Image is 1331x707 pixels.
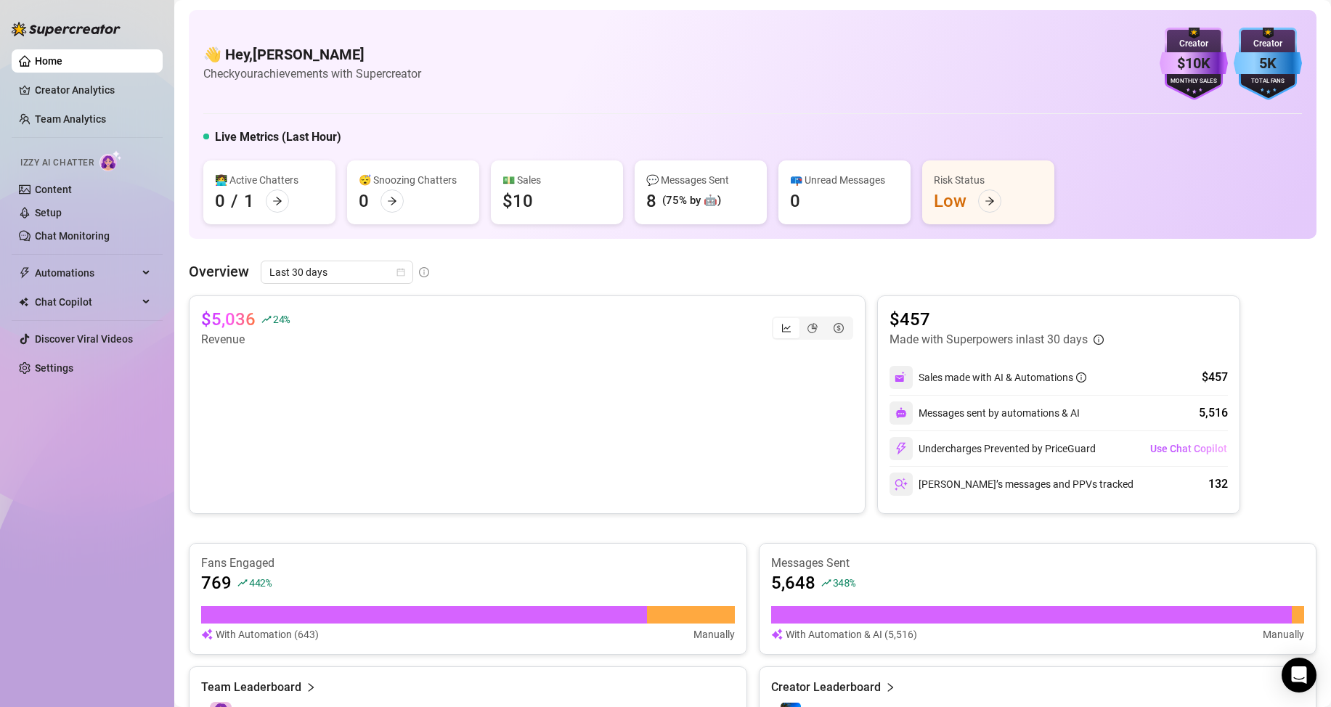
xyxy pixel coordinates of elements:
button: Use Chat Copilot [1149,437,1228,460]
div: $457 [1202,369,1228,386]
span: arrow-right [272,196,282,206]
span: Last 30 days [269,261,404,283]
div: 5K [1234,52,1302,75]
h4: 👋 Hey, [PERSON_NAME] [203,44,421,65]
article: Team Leaderboard [201,679,301,696]
span: info-circle [1094,335,1104,345]
div: 5,516 [1199,404,1228,422]
img: svg%3e [895,371,908,384]
div: Undercharges Prevented by PriceGuard [890,437,1096,460]
div: $10K [1160,52,1228,75]
div: Risk Status [934,172,1043,188]
span: Use Chat Copilot [1150,443,1227,454]
a: Content [35,184,72,195]
a: Home [35,55,62,67]
div: [PERSON_NAME]’s messages and PPVs tracked [890,473,1133,496]
a: Settings [35,362,73,374]
article: $457 [890,308,1104,331]
span: Izzy AI Chatter [20,156,94,170]
div: 8 [646,189,656,213]
div: Creator [1160,37,1228,51]
article: Manually [693,626,735,642]
span: dollar-circle [834,323,844,333]
a: Creator Analytics [35,78,151,102]
span: arrow-right [387,196,397,206]
span: thunderbolt [19,267,30,279]
span: info-circle [419,267,429,277]
img: logo-BBDzfeDw.svg [12,22,121,36]
span: Chat Copilot [35,290,138,314]
div: segmented control [772,316,853,340]
div: 1 [244,189,254,213]
h5: Live Metrics (Last Hour) [215,128,341,146]
div: Monthly Sales [1160,77,1228,86]
a: Discover Viral Videos [35,333,133,345]
span: 442 % [249,576,272,589]
img: blue-badge-DgoSNQY1.svg [1234,28,1302,100]
article: Manually [1263,626,1304,642]
article: 5,648 [771,571,815,594]
article: With Automation & AI (5,516) [786,626,917,642]
span: pie-chart [807,323,818,333]
span: 24 % [273,312,290,326]
span: right [306,679,316,696]
span: Automations [35,261,138,285]
img: svg%3e [201,626,213,642]
span: 348 % [833,576,855,589]
img: AI Chatter [99,150,122,171]
div: Total Fans [1234,77,1302,86]
article: Made with Superpowers in last 30 days [890,331,1088,348]
div: 0 [790,189,800,213]
article: With Automation (643) [216,626,319,642]
img: purple-badge-B9DA21FR.svg [1160,28,1228,100]
div: 📪 Unread Messages [790,172,899,188]
div: Messages sent by automations & AI [890,401,1080,425]
span: right [885,679,895,696]
div: 💬 Messages Sent [646,172,755,188]
span: rise [821,578,831,588]
span: calendar [396,268,405,277]
span: rise [261,314,272,324]
img: svg%3e [895,478,908,491]
article: Overview [189,261,249,282]
article: Revenue [201,331,290,348]
div: 😴 Snoozing Chatters [359,172,468,188]
article: Messages Sent [771,555,1305,571]
div: 0 [359,189,369,213]
div: $10 [502,189,533,213]
div: Sales made with AI & Automations [919,369,1086,385]
article: Creator Leaderboard [771,679,881,696]
img: Chat Copilot [19,297,28,307]
article: $5,036 [201,308,256,331]
div: 0 [215,189,225,213]
span: arrow-right [985,196,995,206]
div: 👩‍💻 Active Chatters [215,172,324,188]
span: info-circle [1076,372,1086,383]
div: 💵 Sales [502,172,611,188]
a: Team Analytics [35,113,106,125]
article: Fans Engaged [201,555,735,571]
div: Creator [1234,37,1302,51]
span: line-chart [781,323,791,333]
a: Setup [35,207,62,218]
article: Check your achievements with Supercreator [203,65,421,83]
span: rise [237,578,248,588]
img: svg%3e [895,407,907,419]
article: 769 [201,571,232,594]
div: Open Intercom Messenger [1282,658,1316,692]
img: svg%3e [895,442,908,455]
div: 132 [1208,475,1228,493]
div: (75% by 🤖) [662,192,721,210]
a: Chat Monitoring [35,230,110,242]
img: svg%3e [771,626,783,642]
